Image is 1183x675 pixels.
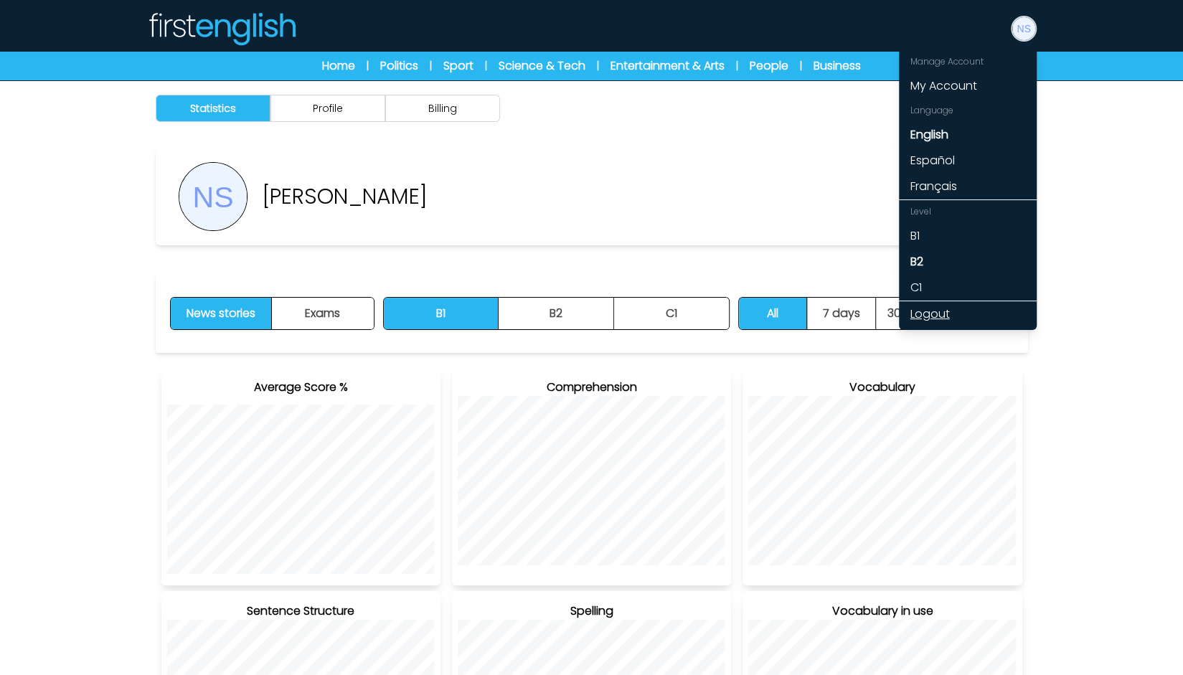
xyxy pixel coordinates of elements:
a: B2 [899,249,1037,275]
a: Science & Tech [499,57,585,75]
button: Profile [270,95,385,122]
button: All [739,298,808,329]
h3: Vocabulary [748,379,1016,396]
h3: Average Score % [167,379,435,396]
a: B1 [899,223,1037,249]
button: B1 [384,298,499,329]
h3: Spelling [458,603,725,620]
a: Español [899,148,1037,174]
button: Statistics [156,95,270,122]
span: | [367,59,369,73]
button: Billing [385,95,500,122]
div: Level [899,200,1037,223]
a: People [750,57,788,75]
p: [PERSON_NAME] [262,184,428,209]
button: 7 days [807,298,876,329]
a: Politics [380,57,418,75]
a: Sport [443,57,473,75]
img: Neil Storey [1012,17,1035,40]
a: Logout [899,301,1037,327]
a: English [899,122,1037,148]
a: Français [899,174,1037,199]
a: My Account [899,73,1037,99]
span: | [430,59,432,73]
a: C1 [899,275,1037,301]
span: | [800,59,802,73]
a: Business [814,57,861,75]
span: | [597,59,599,73]
span: | [485,59,487,73]
img: Logo [147,11,296,46]
button: C1 [614,298,729,329]
h3: Vocabulary in use [748,603,1016,620]
img: UserPhoto [179,163,247,230]
span: | [736,59,738,73]
h3: Sentence Structure [167,603,435,620]
button: 30 days [876,298,945,329]
button: Exams [272,298,373,329]
button: B2 [499,298,614,329]
a: Entertainment & Arts [611,57,725,75]
div: Manage Account [899,50,1037,73]
button: News stories [171,298,273,329]
h3: Comprehension [458,379,725,396]
div: Language [899,99,1037,122]
a: Home [322,57,355,75]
